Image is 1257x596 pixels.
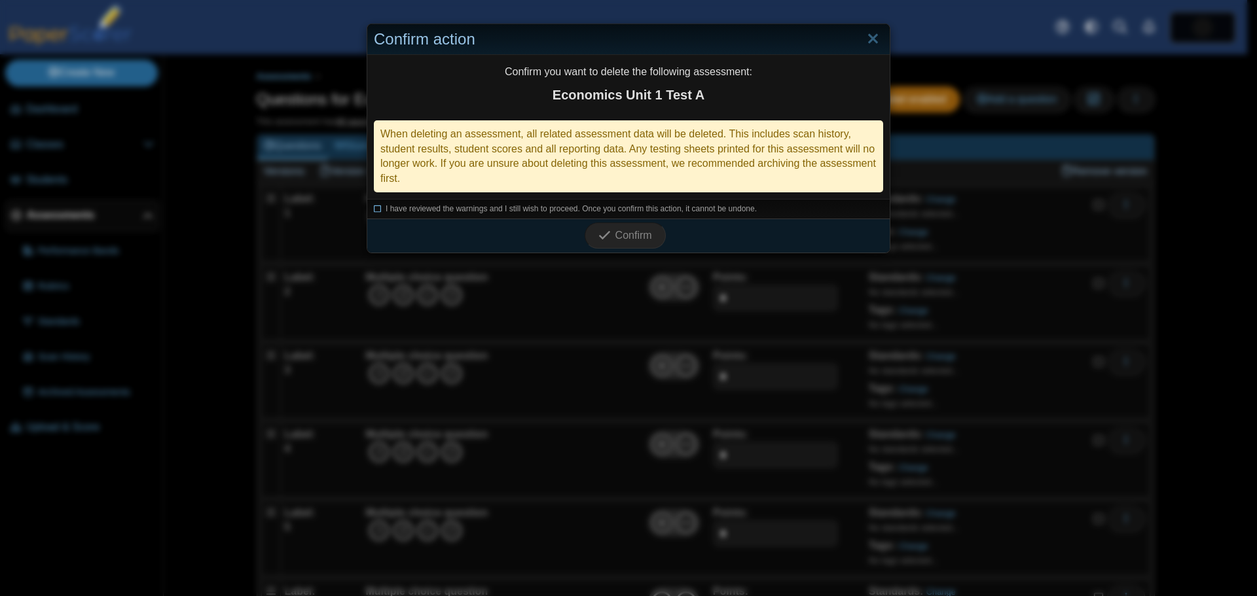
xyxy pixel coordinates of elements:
span: Confirm [615,230,652,241]
strong: Economics Unit 1 Test A [374,86,883,104]
div: Confirm you want to delete the following assessment: [367,55,890,114]
a: Close [863,28,883,50]
button: Confirm [585,222,665,249]
div: Confirm action [367,24,890,55]
div: When deleting an assessment, all related assessment data will be deleted. This includes scan hist... [374,120,883,192]
span: I have reviewed the warnings and I still wish to proceed. Once you confirm this action, it cannot... [386,204,757,213]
